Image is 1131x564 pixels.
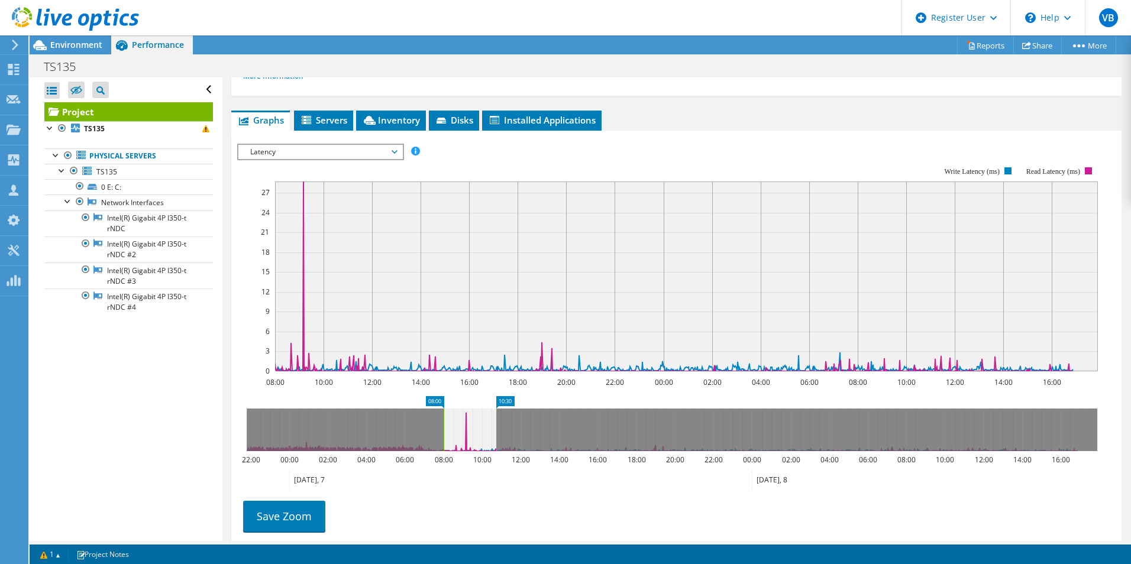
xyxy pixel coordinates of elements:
[266,346,270,356] text: 3
[261,267,270,277] text: 15
[362,114,420,126] span: Inventory
[237,114,284,126] span: Graphs
[261,287,270,297] text: 12
[38,60,94,73] h1: TS135
[243,501,325,531] a: Save Zoom
[68,547,137,562] a: Project Notes
[300,114,347,126] span: Servers
[1042,377,1061,387] text: 16:00
[460,377,478,387] text: 16:00
[897,377,915,387] text: 10:00
[704,455,722,465] text: 22:00
[411,377,429,387] text: 14:00
[266,306,270,316] text: 9
[84,124,105,134] b: TS135
[44,121,213,137] a: TS135
[1051,455,1069,465] text: 16:00
[357,455,375,465] text: 04:00
[44,195,213,210] a: Network Interfaces
[241,455,260,465] text: 22:00
[44,164,213,179] a: TS135
[957,36,1014,54] a: Reports
[858,455,877,465] text: 06:00
[44,210,213,236] a: Intel(R) Gigabit 4P I350-t rNDC
[44,148,213,164] a: Physical Servers
[945,377,964,387] text: 12:00
[44,179,213,195] a: 0 E: C:
[243,71,312,81] a: More Information
[363,377,381,387] text: 12:00
[751,377,770,387] text: 04:00
[96,167,117,177] span: TS135
[266,366,270,376] text: 0
[1025,12,1036,23] svg: \n
[32,547,69,562] a: 1
[1061,36,1116,54] a: More
[703,377,721,387] text: 02:00
[800,377,818,387] text: 06:00
[44,289,213,315] a: Intel(R) Gigabit 4P I350-t rNDC #4
[742,455,761,465] text: 00:00
[261,187,270,197] text: 27
[1099,8,1118,27] span: VB
[266,326,270,336] text: 6
[654,377,673,387] text: 00:00
[244,145,396,159] span: Latency
[781,455,800,465] text: 02:00
[820,455,838,465] text: 04:00
[314,377,332,387] text: 10:00
[944,167,999,176] text: Write Latency (ms)
[261,227,269,237] text: 21
[550,455,568,465] text: 14:00
[261,247,270,257] text: 18
[261,208,270,218] text: 24
[395,455,413,465] text: 06:00
[50,39,102,50] span: Environment
[511,455,529,465] text: 12:00
[897,455,915,465] text: 08:00
[44,262,213,289] a: Intel(R) Gigabit 4P I350-t rNDC #3
[557,377,575,387] text: 20:00
[935,455,954,465] text: 10:00
[627,455,645,465] text: 18:00
[848,377,867,387] text: 08:00
[435,114,473,126] span: Disks
[488,114,596,126] span: Installed Applications
[473,455,491,465] text: 10:00
[605,377,623,387] text: 22:00
[508,377,526,387] text: 18:00
[588,455,606,465] text: 16:00
[266,377,284,387] text: 08:00
[280,455,298,465] text: 00:00
[132,39,184,50] span: Performance
[44,236,213,262] a: Intel(R) Gigabit 4P I350-t rNDC #2
[434,455,453,465] text: 08:00
[1013,36,1062,54] a: Share
[44,102,213,121] a: Project
[665,455,684,465] text: 20:00
[318,455,337,465] text: 02:00
[1013,455,1031,465] text: 14:00
[974,455,993,465] text: 12:00
[1026,167,1080,176] text: Read Latency (ms)
[994,377,1012,387] text: 14:00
